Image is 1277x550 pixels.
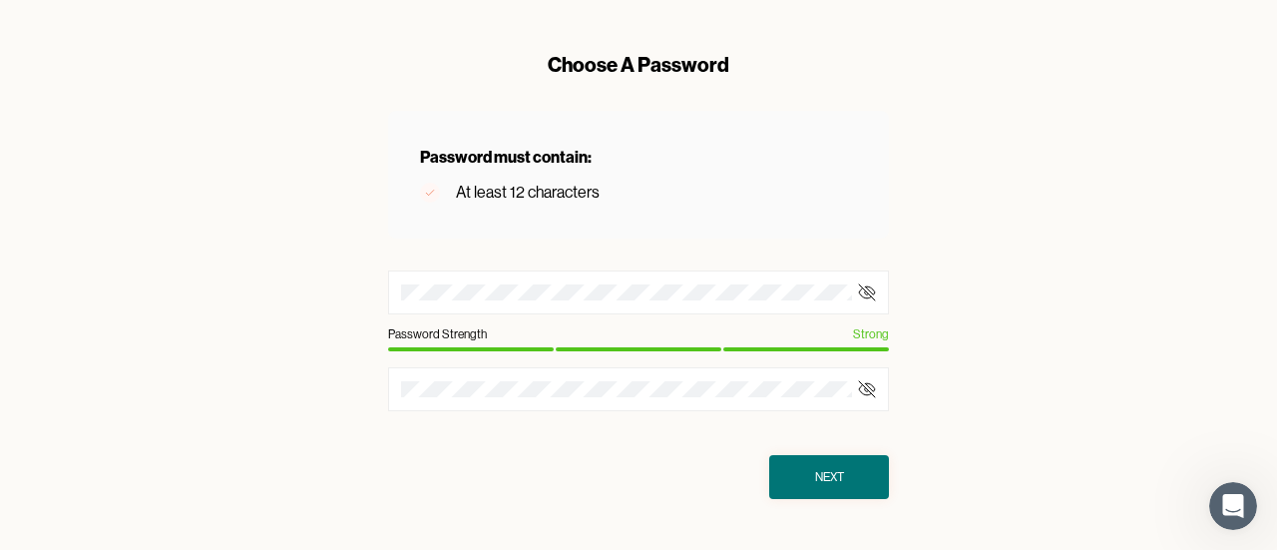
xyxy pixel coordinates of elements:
[815,467,844,487] div: Next
[456,179,600,207] div: At least 12 characters
[388,324,487,344] div: Password Strength
[1209,482,1257,530] iframe: Intercom live chat
[853,324,889,344] div: Strong
[769,455,889,499] button: Next
[388,51,889,79] div: Choose A Password
[420,143,857,171] div: Password must contain:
